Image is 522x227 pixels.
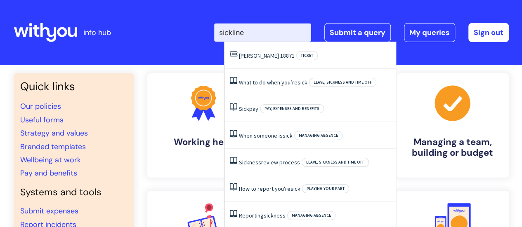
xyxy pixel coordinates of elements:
span: sick [283,132,293,139]
span: sickness [264,212,286,219]
a: Submit expenses [20,206,78,216]
a: Submit a query [324,23,391,42]
a: [PERSON_NAME] 18871 [239,52,295,59]
a: Branded templates [20,142,86,152]
span: sick [298,79,307,86]
a: Strategy and values [20,128,88,138]
span: Sick [239,105,249,112]
a: How to report you'resick [239,185,300,192]
span: Ticket [296,51,318,60]
a: Wellbeing at work [20,155,81,165]
a: When someone issick [239,132,293,139]
span: Leave, sickness and time off [302,158,369,167]
a: Managing a team, building or budget [397,73,509,178]
h4: Systems and tools [20,187,128,198]
span: Pay, expenses and benefits [260,104,324,113]
div: | - [214,23,509,42]
input: Search [214,23,311,42]
span: sick [291,185,300,192]
p: info hub [83,26,111,39]
h4: Managing a team, building or budget [403,137,502,159]
h4: Working here [154,137,253,147]
a: My queries [404,23,455,42]
span: Playing your part [302,184,349,193]
a: Sign out [468,23,509,42]
a: Pay and benefits [20,168,77,178]
span: Managing absence [294,131,342,140]
a: Reportingsickness [239,212,286,219]
a: Working here [147,73,260,178]
a: Useful forms [20,115,64,125]
a: What to do when you’resick [239,79,307,86]
span: Sickness [239,159,261,166]
a: Sicknessreview process [239,159,300,166]
span: Leave, sickness and time off [309,78,376,87]
a: Our policies [20,101,61,111]
span: Managing absence [287,211,335,220]
a: Sickpay [239,105,258,112]
h3: Quick links [20,80,128,93]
